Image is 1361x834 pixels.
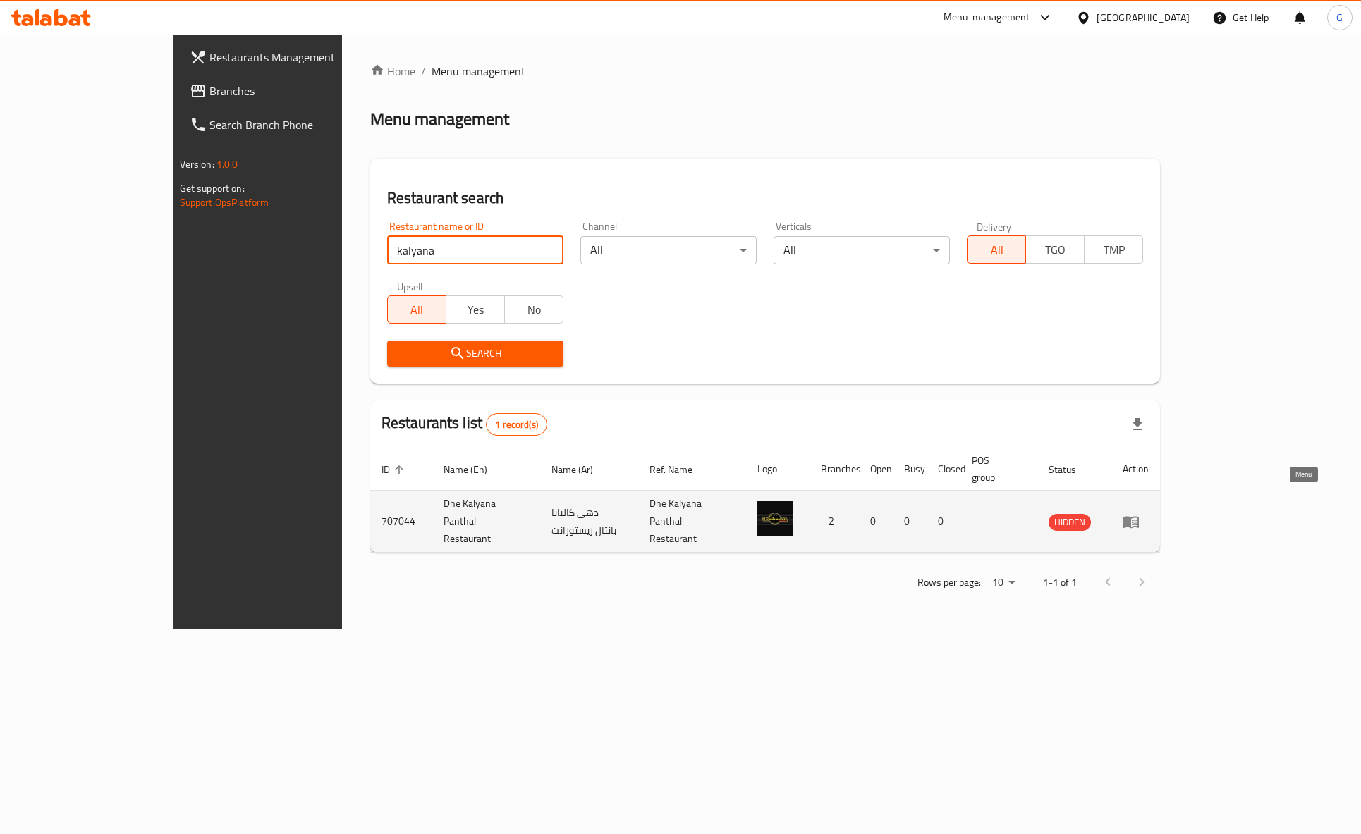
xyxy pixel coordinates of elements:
td: 707044 [370,491,432,553]
span: Ref. Name [649,461,711,478]
span: Restaurants Management [209,49,389,66]
span: No [511,300,558,320]
span: ID [382,461,408,478]
div: Total records count [486,413,547,436]
td: 0 [927,491,960,553]
th: Open [859,448,893,491]
h2: Restaurants list [382,412,547,436]
nav: breadcrumb [370,63,1161,80]
li: / [421,63,426,80]
button: All [967,235,1026,264]
button: Search [387,341,563,367]
span: Menu management [432,63,525,80]
span: TMP [1090,240,1137,260]
table: enhanced table [370,448,1161,553]
button: No [504,295,563,324]
span: Search Branch Phone [209,116,389,133]
span: TGO [1032,240,1079,260]
td: دهى كاليانا بانتال ريستورانت [540,491,637,553]
th: Busy [893,448,927,491]
p: Rows per page: [917,574,981,591]
span: All [393,300,441,320]
p: 1-1 of 1 [1043,574,1077,591]
a: Search Branch Phone [178,108,400,142]
th: Branches [810,448,859,491]
button: Yes [446,295,505,324]
div: Menu-management [944,9,1030,26]
td: Dhe Kalyana Panthal Restaurant [432,491,541,553]
h2: Restaurant search [387,188,1144,209]
span: HIDDEN [1049,514,1091,530]
span: Branches [209,82,389,99]
span: Status [1049,461,1094,478]
a: Branches [178,74,400,108]
div: Export file [1121,407,1154,441]
th: Logo [746,448,810,491]
td: 0 [859,491,893,553]
span: 1.0.0 [216,155,238,173]
button: TGO [1025,235,1085,264]
div: HIDDEN [1049,514,1091,531]
input: Search for restaurant name or ID.. [387,236,563,264]
th: Action [1111,448,1160,491]
div: Rows per page: [987,572,1020,594]
a: Restaurants Management [178,40,400,74]
td: 2 [810,491,859,553]
th: Closed [927,448,960,491]
span: Yes [452,300,499,320]
span: 1 record(s) [487,418,547,431]
div: All [774,236,950,264]
span: G [1336,10,1343,25]
div: [GEOGRAPHIC_DATA] [1097,10,1190,25]
span: Name (Ar) [551,461,611,478]
img: Dhe Kalyana Panthal Restaurant [757,501,793,536]
div: All [580,236,757,264]
span: Name (En) [444,461,506,478]
span: Version: [180,155,214,173]
label: Upsell [397,281,423,291]
button: All [387,295,446,324]
button: TMP [1084,235,1143,264]
span: Get support on: [180,179,245,197]
td: 0 [893,491,927,553]
span: All [973,240,1020,260]
span: POS group [972,452,1020,486]
td: Dhe Kalyana Panthal Restaurant [638,491,747,553]
label: Delivery [977,221,1012,231]
a: Support.OpsPlatform [180,193,269,211]
span: Search [398,345,552,362]
h2: Menu management [370,108,509,130]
